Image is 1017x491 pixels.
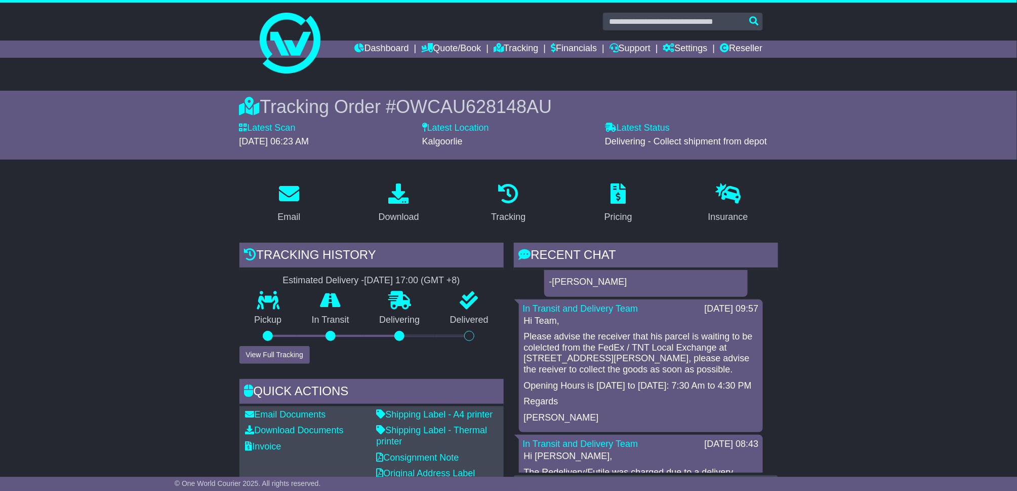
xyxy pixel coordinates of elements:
div: Insurance [708,210,748,224]
a: Tracking [494,41,538,58]
p: Opening Hours is [DATE] to [DATE]: 7:30 Am to 4:30 PM [524,381,758,392]
a: Tracking [484,180,532,228]
a: Pricing [598,180,639,228]
a: Dashboard [355,41,409,58]
div: Download [379,210,419,224]
p: Please advise the receiver that his parcel is waiting to be colelcted from the FedEx / TNT Local ... [524,331,758,375]
div: Quick Actions [239,379,504,406]
p: Delivered [435,315,504,326]
a: Email [271,180,307,228]
label: Latest Status [605,123,670,134]
label: Latest Location [422,123,489,134]
a: Support [609,41,650,58]
p: Hi Team, [524,316,758,327]
a: Original Address Label [377,468,475,478]
div: RECENT CHAT [514,243,778,270]
div: Tracking Order # [239,96,778,118]
span: [DATE] 06:23 AM [239,136,309,146]
div: Tracking history [239,243,504,270]
div: [DATE] 09:57 [705,304,759,315]
a: In Transit and Delivery Team [523,304,638,314]
a: Email Documents [246,409,326,420]
p: [PERSON_NAME] [524,412,758,424]
div: Estimated Delivery - [239,275,504,286]
div: Tracking [491,210,525,224]
a: Consignment Note [377,452,459,463]
span: © One World Courier 2025. All rights reserved. [175,479,321,487]
p: Hi [PERSON_NAME], [524,451,758,462]
p: Pickup [239,315,297,326]
p: -[PERSON_NAME] [549,277,743,288]
button: View Full Tracking [239,346,310,364]
label: Latest Scan [239,123,296,134]
div: [DATE] 08:43 [705,439,759,450]
p: Regards [524,396,758,407]
a: Shipping Label - Thermal printer [377,425,487,446]
a: Settings [663,41,708,58]
p: Delivering [364,315,435,326]
a: Reseller [720,41,762,58]
a: In Transit and Delivery Team [523,439,638,449]
p: The Redelivery/Futile was charged due to a delivery attempt on [DATE] 12:31 pm [524,467,758,489]
a: Financials [551,41,597,58]
div: Pricing [604,210,632,224]
a: Quote/Book [421,41,481,58]
a: Invoice [246,441,281,451]
div: Email [277,210,300,224]
a: Insurance [702,180,755,228]
p: In Transit [297,315,364,326]
div: [DATE] 17:00 (GMT +8) [364,275,460,286]
a: Download Documents [246,425,344,435]
a: Download [372,180,426,228]
span: Delivering - Collect shipment from depot [605,136,767,146]
a: Shipping Label - A4 printer [377,409,493,420]
span: Kalgoorlie [422,136,463,146]
span: OWCAU628148AU [396,96,552,117]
